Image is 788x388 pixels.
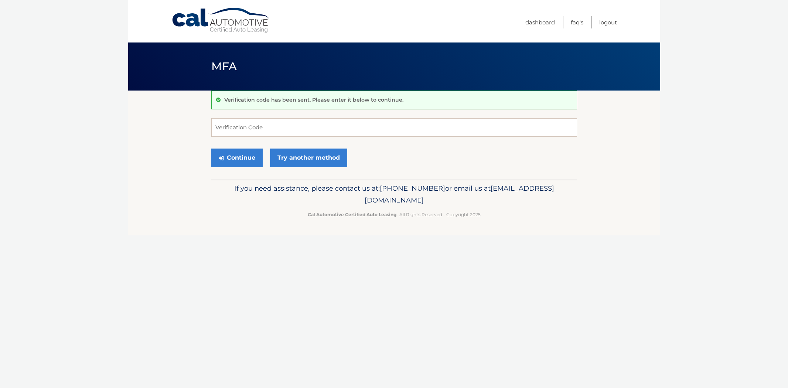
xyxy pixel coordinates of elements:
[211,118,577,137] input: Verification Code
[211,149,263,167] button: Continue
[270,149,347,167] a: Try another method
[599,16,617,28] a: Logout
[525,16,555,28] a: Dashboard
[380,184,445,193] span: [PHONE_NUMBER]
[365,184,554,204] span: [EMAIL_ADDRESS][DOMAIN_NAME]
[211,59,237,73] span: MFA
[216,183,572,206] p: If you need assistance, please contact us at: or email us at
[308,212,396,217] strong: Cal Automotive Certified Auto Leasing
[571,16,583,28] a: FAQ's
[224,96,403,103] p: Verification code has been sent. Please enter it below to continue.
[171,7,271,34] a: Cal Automotive
[216,211,572,218] p: - All Rights Reserved - Copyright 2025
